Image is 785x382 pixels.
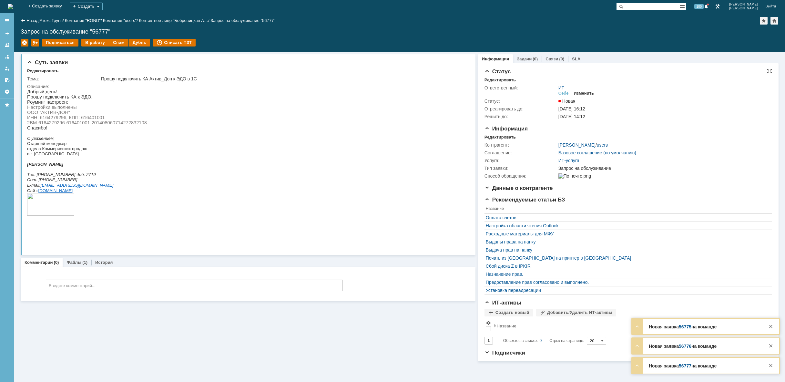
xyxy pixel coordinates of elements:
[486,223,768,228] a: Настройка области чтения Outlook
[70,3,103,10] div: Создать
[679,344,691,349] a: 56776
[486,231,768,236] div: Расходные материалы для МФУ
[484,98,557,104] div: Статус:
[26,18,38,23] a: Назад
[680,3,686,9] span: Расширенный поиск
[760,17,768,25] div: Добавить в избранное
[558,166,768,171] div: Запрос на обслуживание
[484,166,557,171] div: Тип заявки:
[714,3,721,10] a: Перейти в интерфейс администратора
[492,319,769,334] th: Название
[486,247,768,253] div: Выдача прав на папку
[484,158,557,163] div: Услуга:
[486,239,768,244] a: Выданы права на папку
[103,18,137,23] a: Компания "users"
[484,197,565,203] span: Рекомендуемые статьи БЗ
[486,280,768,285] a: Предоставление прав согласовано и выполнено.
[558,173,591,179] img: По почте.png
[558,85,565,90] a: ИТ
[139,18,208,23] a: Контактное лицо "Бобровицкая А…
[517,57,532,61] a: Задачи
[482,57,509,61] a: Информация
[82,260,87,265] div: (1)
[9,88,50,93] span: . [PHONE_NUMBER]
[558,142,596,148] a: [PERSON_NAME]
[2,28,12,39] a: Создать заявку
[31,39,39,46] div: Работа с массовостью
[484,350,525,356] span: Подписчики
[484,150,557,155] div: Соглашение:
[2,40,12,50] a: Заявки на командах
[11,99,46,104] a: [DOMAIN_NAME]
[558,150,636,155] a: Базовое соглашение (по умолчанию)
[574,91,594,96] div: Изменить
[503,337,584,345] i: Строк на странице:
[27,76,100,81] div: Тема:
[484,77,516,83] div: Редактировать
[486,215,768,220] a: Оплата счетов
[486,272,768,277] a: Назначение прав.
[729,6,758,10] span: [PERSON_NAME]
[679,363,691,368] a: 56777
[486,320,491,325] span: Настройки
[545,57,558,61] a: Связи
[38,18,39,23] div: |
[484,142,557,148] div: Контрагент:
[767,342,775,350] div: Закрыть
[540,337,542,345] div: 0
[729,3,758,6] span: [PERSON_NAME]
[27,59,68,66] span: Суть заявки
[21,39,28,46] div: Удалить
[65,18,103,23] div: /
[101,76,464,81] div: Прошу подключить КА Актив_Дон к ЭДО в 1С
[558,98,576,104] span: Новая
[486,263,768,269] a: Сбой диска Z в IPKIR
[484,135,516,140] div: Редактировать
[40,18,63,23] a: Атекс Групп
[486,288,768,293] a: Установка переадресации
[767,362,775,369] div: Закрыть
[633,342,641,350] div: Развернуть
[484,173,557,179] div: Способ обращения:
[649,344,717,349] strong: Новая заявка на команде
[21,28,779,35] div: Запрос на обслуживание "56777"
[27,68,58,74] div: Редактировать
[559,57,564,61] div: (0)
[484,106,557,111] div: Отреагировать до:
[767,68,772,74] div: На всю страницу
[484,185,553,191] span: Данные о контрагенте
[497,324,516,328] div: Название
[486,255,768,261] div: Печать из [GEOGRAPHIC_DATA] на принтер в [GEOGRAPHIC_DATA]
[25,260,53,265] a: Комментарии
[633,323,641,330] div: Развернуть
[103,18,139,23] div: /
[597,142,608,148] a: users
[8,4,13,9] img: logo
[533,57,538,61] div: (0)
[572,57,580,61] a: SLA
[139,18,210,23] div: /
[13,94,86,98] a: [EMAIL_ADDRESS][DOMAIN_NAME]
[484,205,769,214] th: Название
[27,84,466,89] div: Описание:
[95,260,113,265] a: История
[649,324,717,329] strong: Новая заявка на команде
[484,114,557,119] div: Решить до:
[558,158,579,163] a: ИТ-услуга
[2,75,12,85] a: Мои согласования
[484,85,557,90] div: Ответственный:
[40,18,65,23] div: /
[503,338,538,343] span: Объектов в списке:
[558,142,608,148] div: /
[54,260,59,265] div: (0)
[66,260,81,265] a: Файлы
[2,63,12,74] a: Мои заявки
[210,18,275,23] div: Запрос на обслуживание "56777"
[8,4,13,9] a: Перейти на домашнюю страницу
[770,17,778,25] div: Сделать домашней страницей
